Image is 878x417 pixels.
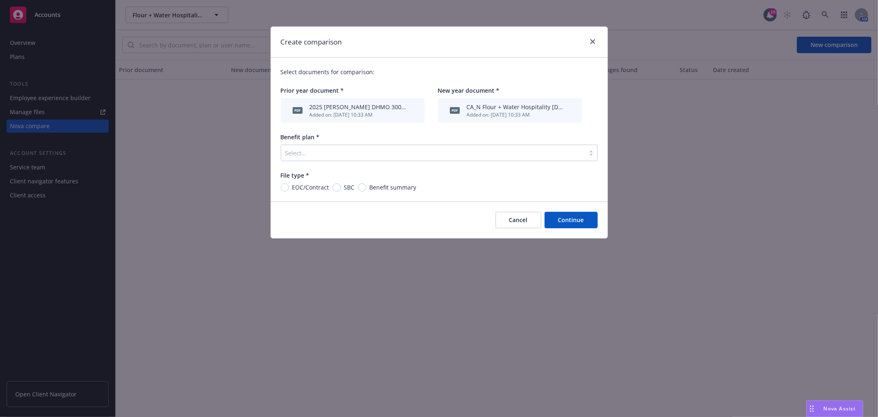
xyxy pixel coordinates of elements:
input: EOC/Contract [281,183,289,192]
button: archive file [410,106,417,115]
span: SBC [344,183,355,192]
div: Drag to move [807,401,817,417]
h1: Create comparison [281,37,342,47]
div: Added on: [DATE] 10:33 AM [467,111,564,118]
div: CA_N Flour + Water Hospitality [DATE] SOLD SBC DHMO 14650 663505.pdf [467,103,564,111]
span: Prior year document * [281,87,344,94]
button: archive file [567,106,574,115]
button: Nova Assist [806,401,863,417]
span: EOC/Contract [292,183,329,192]
a: close [588,37,598,47]
span: New year document * [438,87,500,94]
input: Benefit summary [358,183,366,192]
div: 2025 [PERSON_NAME] DHMO 3000 SBC Flour + Water.pdf [310,103,407,111]
span: Nova Assist [824,405,856,412]
span: pdf [450,107,460,113]
p: Select documents for comparison: [281,68,598,76]
span: Benefit summary [370,183,417,192]
input: SBC [333,183,341,192]
button: Cancel [496,212,541,228]
span: Benefit plan * [281,133,320,141]
button: Continue [545,212,598,228]
div: Added on: [DATE] 10:33 AM [310,111,407,118]
span: File type * [281,171,310,179]
span: pdf [293,107,303,113]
